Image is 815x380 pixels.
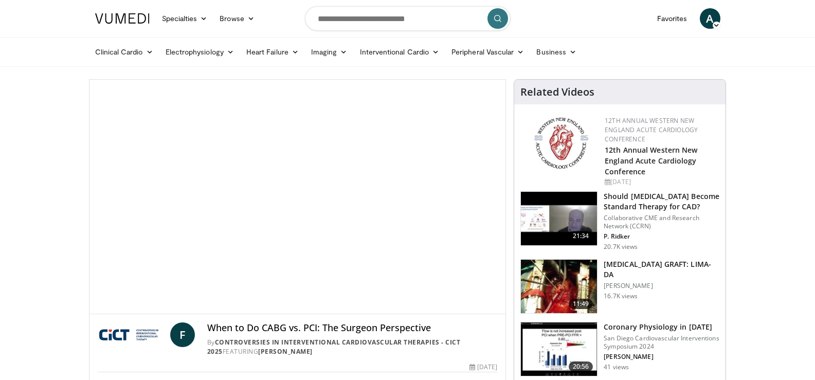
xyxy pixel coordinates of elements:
img: d02e6d71-9921-427a-ab27-a615a15c5bda.150x105_q85_crop-smart_upscale.jpg [521,322,597,376]
a: Electrophysiology [159,42,240,62]
h3: Coronary Physiology in [DATE] [604,322,719,332]
p: 20.7K views [604,243,638,251]
a: Business [530,42,583,62]
div: [DATE] [469,363,497,372]
img: 0954f259-7907-4053-a817-32a96463ecc8.png.150x105_q85_autocrop_double_scale_upscale_version-0.2.png [533,116,590,170]
a: Controversies in Interventional Cardiovascular Therapies - CICT 2025 [207,338,461,356]
a: 11:49 [MEDICAL_DATA] GRAFT: LIMA-DA [PERSON_NAME] 16.7K views [520,259,719,314]
p: P. Ridker [604,232,719,241]
div: [DATE] [605,177,717,187]
p: 41 views [604,363,629,371]
a: Heart Failure [240,42,305,62]
p: 16.7K views [604,292,638,300]
input: Search topics, interventions [305,6,511,31]
img: eb63832d-2f75-457d-8c1a-bbdc90eb409c.150x105_q85_crop-smart_upscale.jpg [521,192,597,245]
img: feAgcbrvkPN5ynqH4xMDoxOjA4MTsiGN.150x105_q85_crop-smart_upscale.jpg [521,260,597,313]
img: Controversies in Interventional Cardiovascular Therapies - CICT 2025 [98,322,166,347]
div: By FEATURING [207,338,497,356]
h4: Related Videos [520,86,594,98]
p: [PERSON_NAME] [604,282,719,290]
p: [PERSON_NAME] [604,353,719,361]
h3: [MEDICAL_DATA] GRAFT: LIMA-DA [604,259,719,280]
h4: When to Do CABG vs. PCI: The Surgeon Perspective [207,322,497,334]
a: Specialties [156,8,214,29]
a: 21:34 Should [MEDICAL_DATA] Become Standard Therapy for CAD? Collaborative CME and Research Netwo... [520,191,719,251]
a: 20:56 Coronary Physiology in [DATE] San Diego Cardiovascular Interventions Symposium 2024 [PERSON... [520,322,719,376]
a: Favorites [651,8,694,29]
p: San Diego Cardiovascular Interventions Symposium 2024 [604,334,719,351]
a: Clinical Cardio [89,42,159,62]
span: 21:34 [569,231,593,241]
span: 11:49 [569,299,593,309]
h3: Should [MEDICAL_DATA] Become Standard Therapy for CAD? [604,191,719,212]
a: Browse [213,8,261,29]
a: [PERSON_NAME] [258,347,313,356]
img: VuMedi Logo [95,13,150,24]
video-js: Video Player [89,80,506,314]
a: Peripheral Vascular [445,42,530,62]
span: 20:56 [569,361,593,372]
a: F [170,322,195,347]
a: A [700,8,720,29]
p: Collaborative CME and Research Network (CCRN) [604,214,719,230]
a: 12th Annual Western New England Acute Cardiology Conference [605,116,698,143]
a: 12th Annual Western New England Acute Cardiology Conference [605,145,697,176]
a: Interventional Cardio [354,42,446,62]
a: Imaging [305,42,354,62]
